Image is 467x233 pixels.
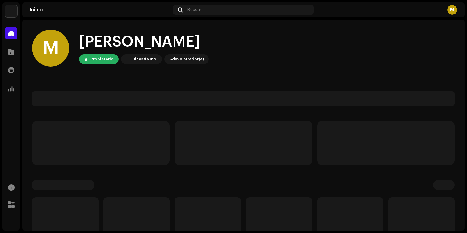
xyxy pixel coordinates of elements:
[30,7,170,12] div: Inicio
[122,55,130,63] img: 48257be4-38e1-423f-bf03-81300282f8d9
[90,55,114,63] div: Propietario
[447,5,457,15] div: M
[132,55,157,63] div: Dinastía Inc.
[32,30,69,67] div: M
[79,32,209,52] div: [PERSON_NAME]
[5,5,17,17] img: 48257be4-38e1-423f-bf03-81300282f8d9
[187,7,201,12] span: Buscar
[169,55,204,63] div: Administrador(a)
